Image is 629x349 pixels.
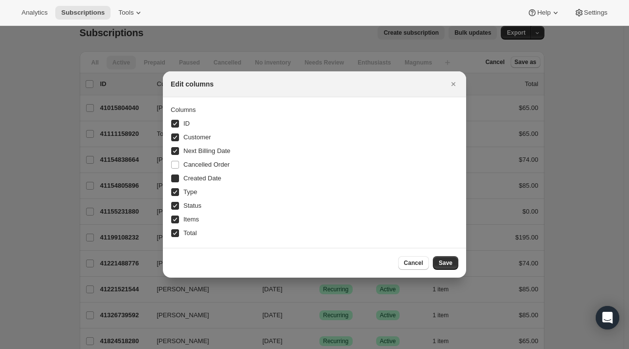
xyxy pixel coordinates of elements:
button: Help [521,6,566,20]
span: Next Billing Date [183,147,230,154]
span: Columns [171,106,196,113]
span: Type [183,188,197,196]
span: Customer [183,133,211,141]
h2: Edit columns [171,79,214,89]
span: Tools [118,9,134,17]
span: ID [183,120,190,127]
button: Close [447,77,460,91]
span: Subscriptions [61,9,105,17]
span: Help [537,9,550,17]
button: Cancel [398,256,429,270]
span: Items [183,216,199,223]
span: Created Date [183,174,221,182]
span: Cancel [404,259,423,267]
span: Save [439,259,452,267]
button: Analytics [16,6,53,20]
span: Status [183,202,202,209]
button: Save [433,256,458,270]
button: Settings [568,6,613,20]
div: Open Intercom Messenger [596,306,619,329]
span: Total [183,229,197,237]
span: Settings [584,9,607,17]
button: Tools [112,6,149,20]
button: Subscriptions [55,6,111,20]
span: Cancelled Order [183,161,230,168]
span: Analytics [22,9,47,17]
